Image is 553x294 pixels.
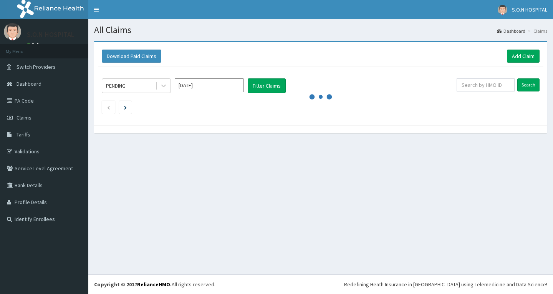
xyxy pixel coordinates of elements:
[27,42,45,47] a: Online
[106,82,126,90] div: PENDING
[107,104,110,111] a: Previous page
[512,6,547,13] span: S.O.N HOSPITAL
[102,50,161,63] button: Download Paid Claims
[137,281,170,288] a: RelianceHMO
[175,78,244,92] input: Select Month and Year
[94,281,172,288] strong: Copyright © 2017 .
[17,63,56,70] span: Switch Providers
[27,31,75,38] p: S.O.N HOSPITAL
[309,85,332,108] svg: audio-loading
[88,274,553,294] footer: All rights reserved.
[526,28,547,34] li: Claims
[498,5,507,15] img: User Image
[507,50,540,63] a: Add Claim
[17,131,30,138] span: Tariffs
[94,25,547,35] h1: All Claims
[17,114,31,121] span: Claims
[517,78,540,91] input: Search
[248,78,286,93] button: Filter Claims
[4,23,21,40] img: User Image
[17,80,41,87] span: Dashboard
[344,281,547,288] div: Redefining Heath Insurance in [GEOGRAPHIC_DATA] using Telemedicine and Data Science!
[124,104,127,111] a: Next page
[457,78,515,91] input: Search by HMO ID
[497,28,525,34] a: Dashboard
